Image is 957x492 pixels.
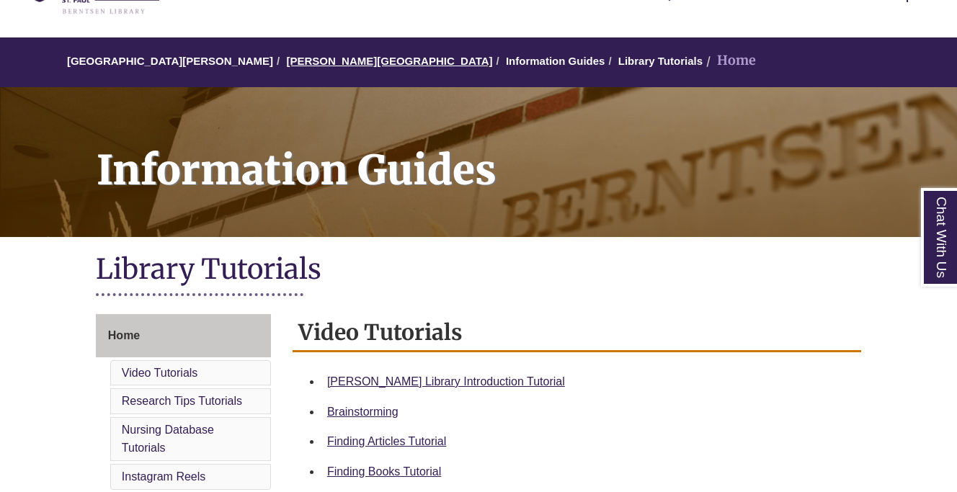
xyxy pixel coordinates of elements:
a: Nursing Database Tutorials [122,424,214,455]
a: Library Tutorials [618,55,703,67]
h1: Library Tutorials [96,251,861,290]
a: Finding Books Tutorial [327,465,441,478]
span: Home [108,329,140,341]
a: Instagram Reels [122,470,206,483]
a: Finding Articles Tutorial [327,435,446,447]
a: [GEOGRAPHIC_DATA][PERSON_NAME] [67,55,273,67]
a: Research Tips Tutorials [122,395,242,407]
a: Information Guides [506,55,605,67]
a: [PERSON_NAME][GEOGRAPHIC_DATA] [286,55,492,67]
h1: Information Guides [81,87,957,218]
a: Brainstorming [327,406,399,418]
li: Home [703,50,756,71]
a: Video Tutorials [122,367,198,379]
h2: Video Tutorials [293,314,861,352]
a: Home [96,314,271,357]
a: [PERSON_NAME] Library Introduction Tutorial [327,375,565,388]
